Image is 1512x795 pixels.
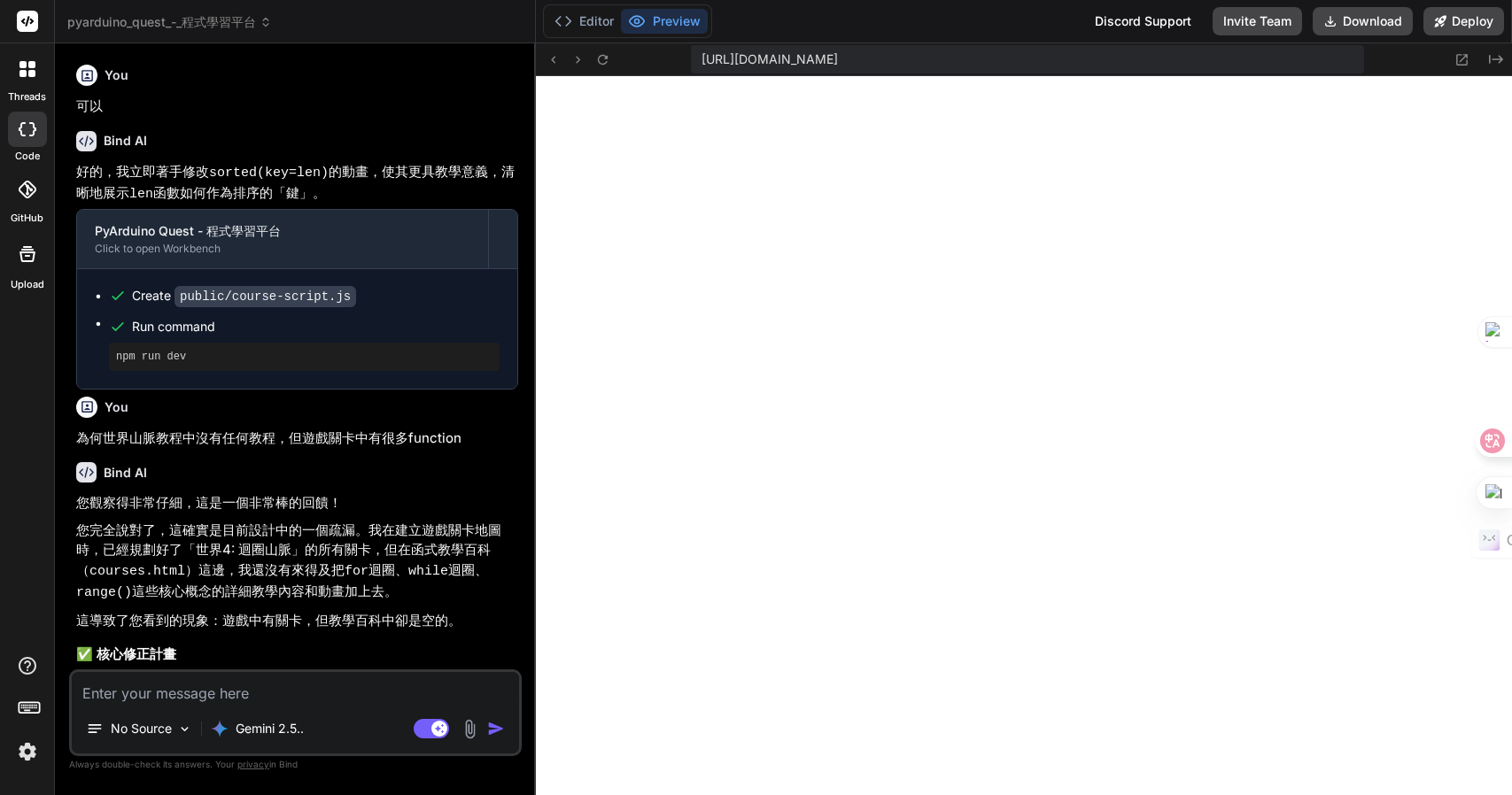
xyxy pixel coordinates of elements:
[1084,7,1202,35] div: Discord Support
[408,564,448,579] code: while
[95,242,470,256] div: Click to open Workbench
[177,722,192,737] img: Pick Models
[76,493,518,513] p: 您觀察得非常仔細，這是一個非常棒的回饋！
[621,9,708,34] button: Preview
[77,210,488,268] button: PyArduino Quest - 程式學習平台Click to open Workbench
[76,428,518,449] p: 為何世界山脈教程中沒有任何教程，但遊戲關卡中有很多function
[209,166,329,181] code: sorted(key=len)
[76,96,518,117] p: 可以
[1313,7,1413,35] button: Download
[460,719,480,739] img: attachment
[105,398,128,416] h6: You
[536,76,1512,795] iframe: Preview
[95,222,470,240] div: PyArduino Quest - 程式學習平台
[67,13,272,31] span: pyarduino_quest_-_程式學習平台
[211,720,229,737] img: Gemini 2.5 Pro
[174,286,356,307] code: public/course-script.js
[111,720,172,737] p: No Source
[345,564,368,579] code: for
[104,132,147,150] h6: Bind AI
[76,644,518,665] h3: ✅ 核心修正計畫
[11,211,43,226] label: GitHub
[15,149,40,164] label: code
[236,720,304,737] p: Gemini 2.5..
[132,318,500,336] span: Run command
[76,585,132,600] code: range()
[11,277,44,292] label: Upload
[76,162,518,205] p: 好的，我立即著手修改 的動畫，使其更具教學意義，清晰地展示 函數如何作為排序的「鍵」。
[132,287,356,305] div: Create
[12,737,43,767] img: settings
[547,9,621,34] button: Editor
[8,89,46,104] label: threads
[89,564,185,579] code: courses.html
[487,720,505,737] img: icon
[1213,7,1302,35] button: Invite Team
[702,50,838,68] span: [URL][DOMAIN_NAME]
[104,464,147,482] h6: Bind AI
[105,66,128,84] h6: You
[76,521,518,604] p: 您完全說對了，這確實是目前設計中的一個疏漏。我在建立遊戲關卡地圖時，已經規劃好了「世界4: 迴圈山脈」的所有關卡，但在函式教學百科（ ）這邊，我還沒有來得及把 迴圈、 迴圈、 這些核心概念的詳細...
[69,756,522,773] p: Always double-check its answers. Your in Bind
[76,611,518,631] p: 這導致了您看到的現象：遊戲中有關卡，但教學百科中卻是空的。
[237,759,269,769] span: privacy
[116,350,492,364] pre: npm run dev
[1423,7,1504,35] button: Deploy
[129,187,153,202] code: len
